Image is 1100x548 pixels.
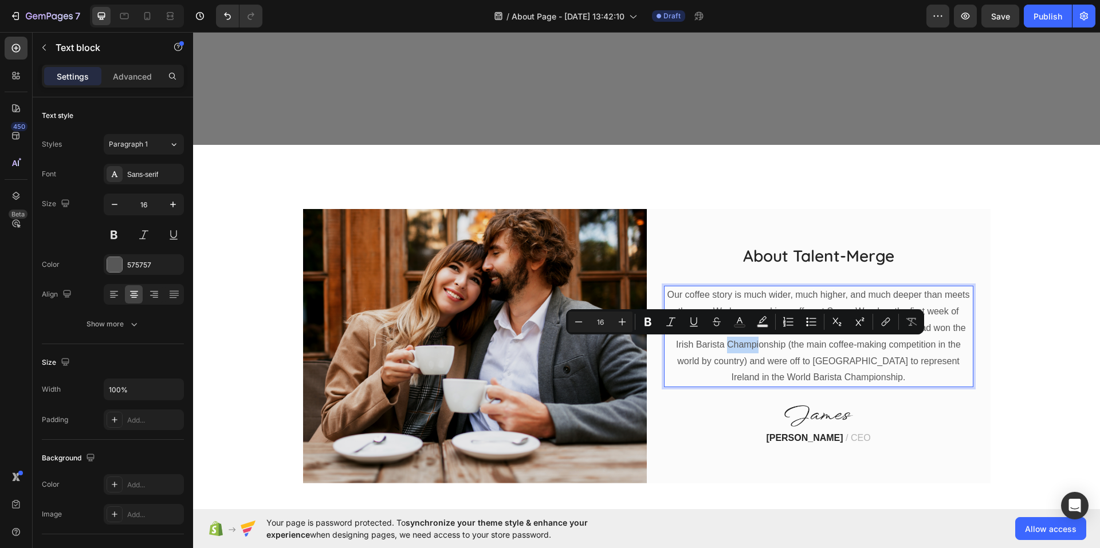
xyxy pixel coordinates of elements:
[472,214,779,234] p: About Talent-Merge
[42,451,97,466] div: Background
[42,355,72,370] div: Size
[127,169,181,180] div: Sans-serif
[127,480,181,490] div: Add...
[663,11,681,21] span: Draft
[471,254,780,355] div: Rich Text Editor. Editing area: main
[11,122,27,131] div: 450
[193,32,1100,509] iframe: Design area
[5,5,85,27] button: 7
[42,169,56,179] div: Font
[42,415,68,425] div: Padding
[266,517,632,541] span: Your page is password protected. To when designing pages, we need access to your store password.
[113,70,152,82] p: Advanced
[127,260,181,270] div: 575757
[991,11,1010,21] span: Save
[9,210,27,219] div: Beta
[506,10,509,22] span: /
[42,139,62,149] div: Styles
[471,212,780,235] h2: Rich Text Editor. Editing area: main
[1024,5,1072,27] button: Publish
[42,509,62,519] div: Image
[512,10,624,22] span: About Page - [DATE] 13:42:10
[1061,492,1089,519] div: Open Intercom Messenger
[1025,523,1077,535] span: Allow access
[127,510,181,520] div: Add...
[1015,517,1086,540] button: Allow access
[109,139,148,149] span: Paragraph 1
[266,518,588,539] span: synchronize your theme style & enhance your experience
[981,5,1019,27] button: Save
[653,401,678,411] span: / CEO
[57,70,89,82] p: Settings
[104,134,184,155] button: Paragraph 1
[42,287,74,302] div: Align
[127,415,181,425] div: Add...
[42,479,60,490] div: Color
[42,314,184,334] button: Show more
[591,373,660,395] img: Alt Image
[42,111,73,121] div: Text style
[566,309,924,334] div: Editor contextual toolbar
[56,41,153,54] p: Text block
[42,196,72,212] div: Size
[42,384,61,395] div: Width
[1034,10,1062,22] div: Publish
[573,401,650,411] strong: [PERSON_NAME]
[75,9,80,23] p: 7
[216,5,262,27] div: Undo/Redo
[472,255,779,354] p: Our coffee story is much wider, much higher, and much deeper than meets the eye. We began making ...
[42,259,60,270] div: Color
[104,379,183,400] input: Auto
[87,318,140,330] div: Show more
